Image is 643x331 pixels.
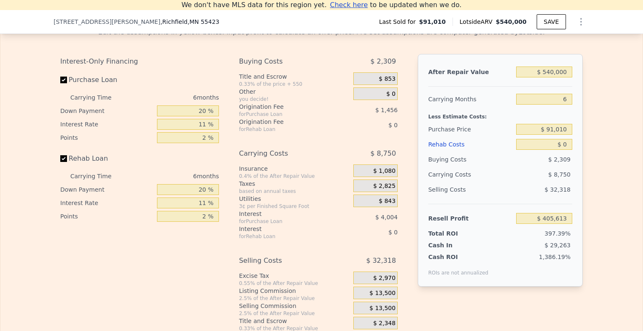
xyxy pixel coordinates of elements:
div: Carrying Time [70,91,125,104]
span: $ 4,004 [375,214,397,221]
div: Cash ROI [428,253,489,261]
div: Insurance [239,164,350,173]
div: Down Payment [60,183,154,196]
div: Taxes [239,180,350,188]
span: $ 8,750 [370,146,396,161]
div: Points [60,131,154,144]
div: Total ROI [428,229,481,238]
div: for Purchase Loan [239,218,332,225]
div: Other [239,87,350,96]
div: Carrying Months [428,92,513,107]
span: $ 2,970 [373,275,395,282]
div: 0.33% of the price + 550 [239,81,350,87]
div: 0.4% of the After Repair Value [239,173,350,180]
div: Title and Escrow [239,317,350,325]
div: 6 months [128,169,219,183]
div: Interest Rate [60,118,154,131]
span: $ 0 [388,122,398,128]
div: Less Estimate Costs: [428,107,572,122]
div: you decide! [239,96,350,103]
div: 0.55% of the After Repair Value [239,280,350,287]
div: Interest [239,225,332,233]
div: Interest-Only Financing [60,54,219,69]
span: Last Sold for [379,18,419,26]
span: $540,000 [496,18,527,25]
span: $ 29,263 [545,242,571,249]
span: 397.39% [545,230,571,237]
div: Cash In [428,241,481,249]
div: After Repair Value [428,64,513,80]
div: Utilities [239,195,350,203]
span: $ 8,750 [548,171,571,178]
span: , MN 55423 [188,18,219,25]
div: for Purchase Loan [239,111,332,118]
div: Selling Costs [428,182,513,197]
span: $ 0 [386,90,396,98]
button: Show Options [573,13,589,30]
div: Carrying Costs [428,167,481,182]
span: Check here [330,1,368,9]
div: 3¢ per Finished Square Foot [239,203,350,210]
div: based on annual taxes [239,188,350,195]
input: Rehab Loan [60,155,67,162]
span: $ 2,348 [373,320,395,327]
div: 6 months [128,91,219,104]
div: Carrying Costs [239,146,332,161]
span: $ 13,500 [370,305,396,312]
span: Lotside ARV [460,18,496,26]
span: $ 1,456 [375,107,397,113]
div: ROIs are not annualized [428,261,489,276]
div: Purchase Price [428,122,513,137]
div: for Rehab Loan [239,233,332,240]
span: $ 13,500 [370,290,396,297]
div: Rehab Costs [428,137,513,152]
div: Title and Escrow [239,72,350,81]
div: Excise Tax [239,272,350,280]
span: $ 2,309 [370,54,396,69]
span: $91,010 [419,18,446,26]
div: Buying Costs [239,54,332,69]
span: $ 2,309 [548,156,571,163]
div: Interest [239,210,332,218]
div: Carrying Time [70,169,125,183]
div: Interest Rate [60,196,154,210]
input: Purchase Loan [60,77,67,83]
div: for Rehab Loan [239,126,332,133]
div: Resell Profit [428,211,513,226]
div: Points [60,210,154,223]
span: 1,386.19% [539,254,571,260]
div: Listing Commission [239,287,350,295]
span: $ 2,825 [373,182,395,190]
span: $ 32,318 [366,253,396,268]
span: , Richfield [160,18,219,26]
div: Origination Fee [239,118,332,126]
span: $ 853 [379,75,396,83]
div: Selling Costs [239,253,332,268]
span: $ 0 [388,229,398,236]
span: $ 32,318 [545,186,571,193]
div: 2.5% of the After Repair Value [239,310,350,317]
span: $ 1,080 [373,167,395,175]
span: [STREET_ADDRESS][PERSON_NAME] [54,18,160,26]
button: SAVE [537,14,566,29]
div: Selling Commission [239,302,350,310]
label: Purchase Loan [60,72,154,87]
label: Rehab Loan [60,151,154,166]
div: 2.5% of the After Repair Value [239,295,350,302]
span: $ 843 [379,198,396,205]
div: Buying Costs [428,152,513,167]
div: Down Payment [60,104,154,118]
div: Origination Fee [239,103,332,111]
